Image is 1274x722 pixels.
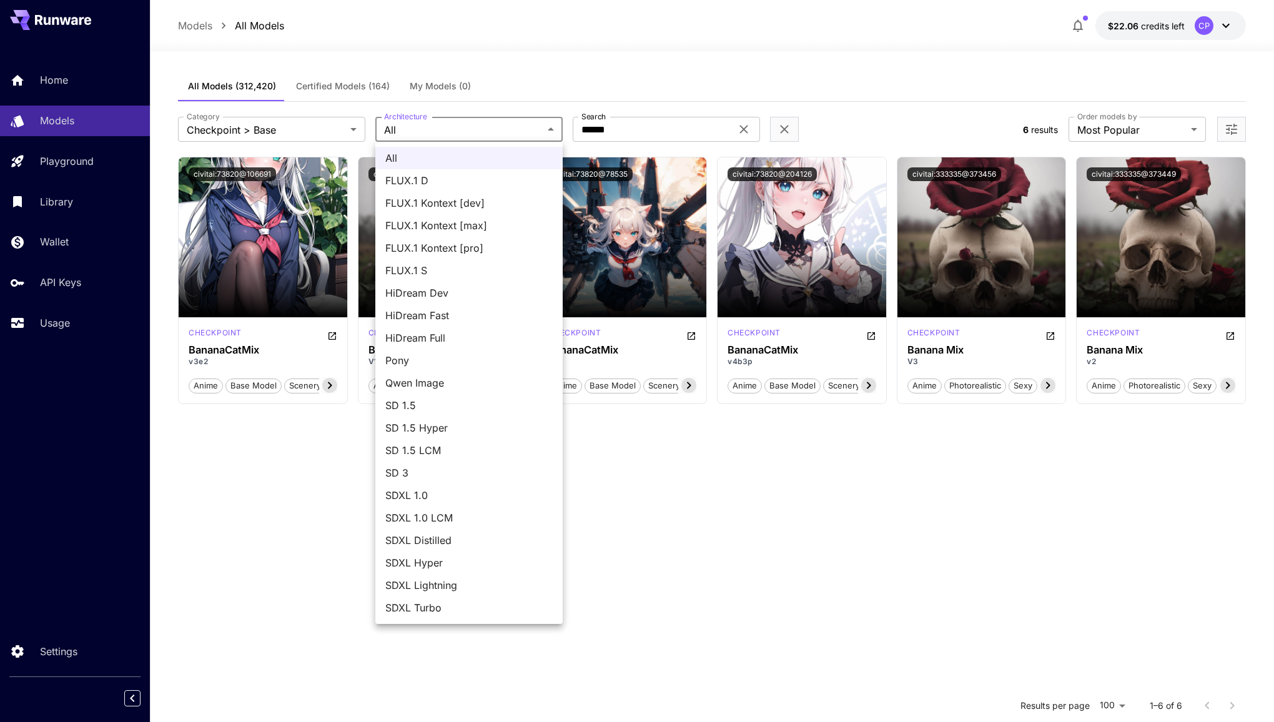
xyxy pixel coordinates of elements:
span: FLUX.1 Kontext [max] [385,218,553,233]
span: SDXL Distilled [385,533,553,548]
span: SD 1.5 LCM [385,443,553,458]
span: All [385,151,553,166]
span: HiDream Fast [385,308,553,323]
span: SDXL Lightning [385,578,553,593]
span: SDXL Hyper [385,555,553,570]
span: FLUX.1 D [385,173,553,188]
span: FLUX.1 S [385,263,553,278]
span: SDXL 1.0 [385,488,553,503]
span: FLUX.1 Kontext [pro] [385,240,553,255]
span: Pony [385,353,553,368]
span: SDXL Turbo [385,600,553,615]
span: SD 3 [385,465,553,480]
span: FLUX.1 Kontext [dev] [385,195,553,210]
span: SD 1.5 [385,398,553,413]
span: HiDream Full [385,330,553,345]
span: SD 1.5 Hyper [385,420,553,435]
span: HiDream Dev [385,285,553,300]
span: SDXL 1.0 LCM [385,510,553,525]
span: Qwen Image [385,375,553,390]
